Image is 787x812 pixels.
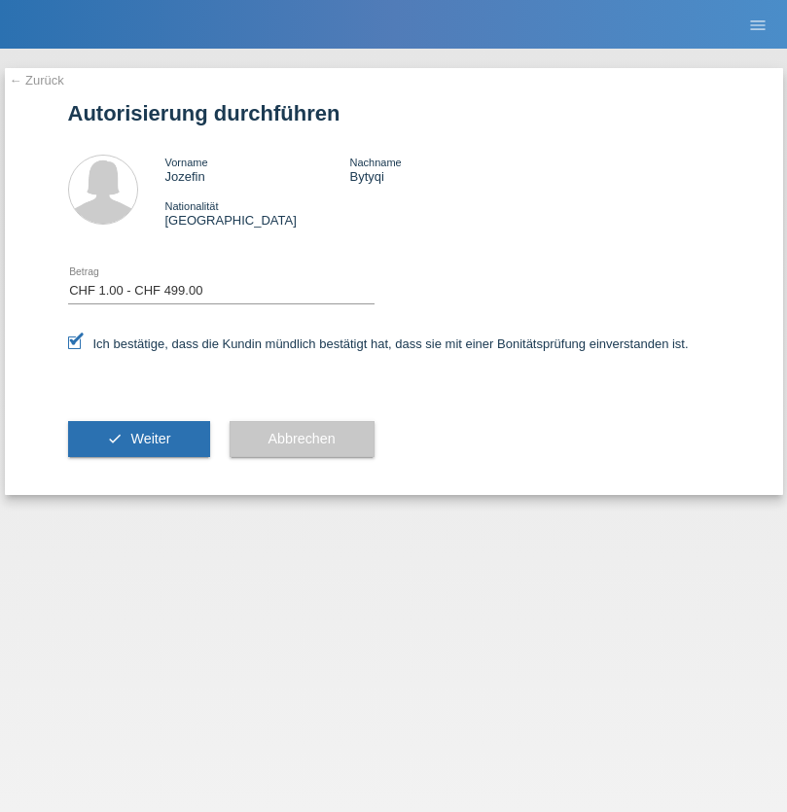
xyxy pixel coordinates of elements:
[165,157,208,168] span: Vorname
[107,431,123,446] i: check
[349,157,401,168] span: Nachname
[10,73,64,88] a: ← Zurück
[165,198,350,228] div: [GEOGRAPHIC_DATA]
[230,421,375,458] button: Abbrechen
[68,421,210,458] button: check Weiter
[738,18,777,30] a: menu
[165,200,219,212] span: Nationalität
[130,431,170,446] span: Weiter
[349,155,534,184] div: Bytyqi
[68,101,720,125] h1: Autorisierung durchführen
[748,16,768,35] i: menu
[268,431,336,446] span: Abbrechen
[165,155,350,184] div: Jozefin
[68,336,689,351] label: Ich bestätige, dass die Kundin mündlich bestätigt hat, dass sie mit einer Bonitätsprüfung einvers...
